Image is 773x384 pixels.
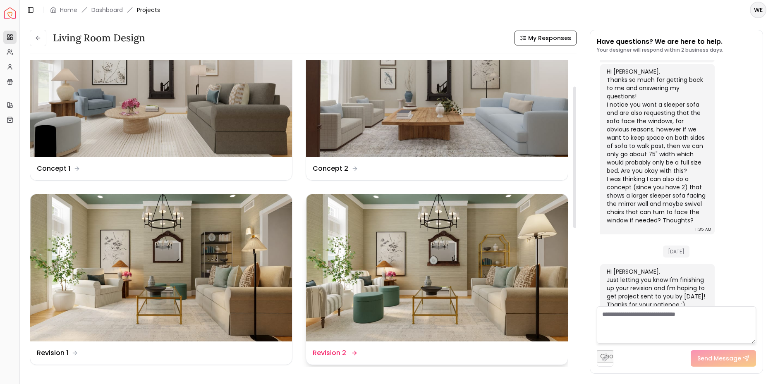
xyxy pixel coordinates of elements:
[313,348,346,358] dd: Revision 2
[30,10,292,157] img: Concept 1
[30,194,292,365] a: Revision 1Revision 1
[528,34,571,42] span: My Responses
[751,2,766,17] span: WE
[137,6,160,14] span: Projects
[607,267,706,309] div: Hi [PERSON_NAME], Just letting you know I'm finishing up your revision and I'm hoping to get proj...
[306,194,568,341] img: Revision 2
[663,246,689,258] span: [DATE]
[4,7,16,19] a: Spacejoy
[313,164,348,174] dd: Concept 2
[597,37,723,47] p: Have questions? We are here to help.
[306,10,568,181] a: Concept 2Concept 2
[37,164,70,174] dd: Concept 1
[4,7,16,19] img: Spacejoy Logo
[50,6,160,14] nav: breadcrumb
[607,67,706,224] div: Hi [PERSON_NAME], Thanks so much for getting back to me and answering my questions! I notice you ...
[750,2,766,18] button: WE
[37,348,68,358] dd: Revision 1
[306,194,568,365] a: Revision 2Revision 2
[53,31,145,45] h3: Living Room Design
[306,10,568,157] img: Concept 2
[30,10,292,181] a: Concept 1Concept 1
[91,6,123,14] a: Dashboard
[60,6,77,14] a: Home
[597,47,723,53] p: Your designer will respond within 2 business days.
[695,225,711,234] div: 11:35 AM
[515,31,577,45] button: My Responses
[30,194,292,341] img: Revision 1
